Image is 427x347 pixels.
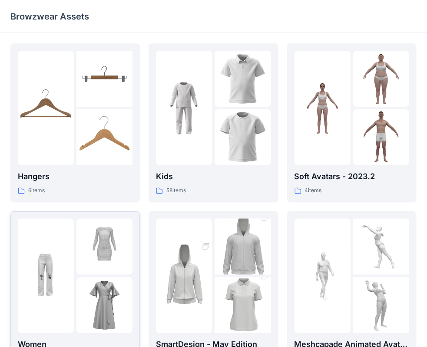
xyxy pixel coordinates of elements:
[215,51,271,107] img: folder 2
[156,80,212,136] img: folder 1
[156,234,212,318] img: folder 1
[28,186,45,195] p: 6 items
[353,51,409,107] img: folder 2
[166,186,186,195] p: 58 items
[10,43,140,203] a: folder 1folder 2folder 3Hangers6items
[305,186,322,195] p: 4 items
[353,219,409,275] img: folder 2
[18,170,132,183] p: Hangers
[353,109,409,165] img: folder 3
[295,170,409,183] p: Soft Avatars - 2023.2
[215,205,271,289] img: folder 2
[215,109,271,165] img: folder 3
[76,277,132,333] img: folder 3
[149,43,278,203] a: folder 1folder 2folder 3Kids58items
[287,43,417,203] a: folder 1folder 2folder 3Soft Avatars - 2023.24items
[18,80,74,136] img: folder 1
[76,219,132,275] img: folder 2
[353,277,409,333] img: folder 3
[295,80,351,136] img: folder 1
[76,51,132,107] img: folder 2
[156,170,271,183] p: Kids
[10,10,89,23] p: Browzwear Assets
[18,248,74,304] img: folder 1
[76,109,132,165] img: folder 3
[295,248,351,304] img: folder 1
